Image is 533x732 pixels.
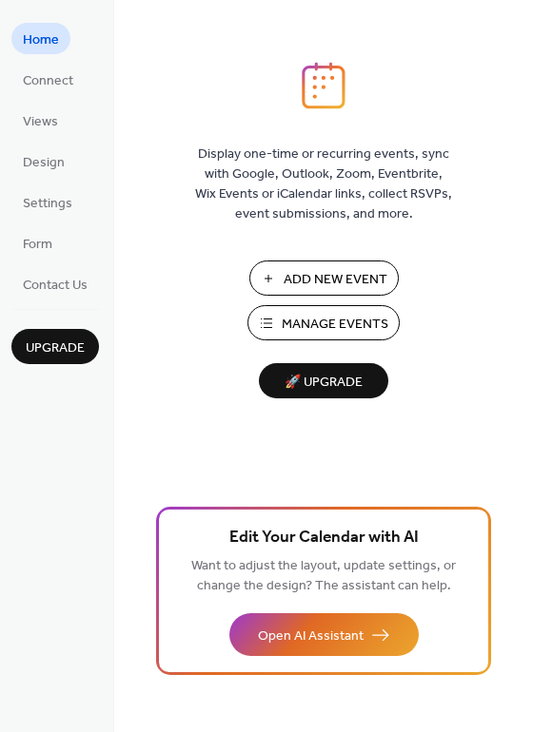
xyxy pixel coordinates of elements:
[270,370,377,395] span: 🚀 Upgrade
[229,613,419,656] button: Open AI Assistant
[191,553,456,599] span: Want to adjust the layout, update settings, or change the design? The assistant can help.
[11,105,69,136] a: Views
[302,62,345,109] img: logo_icon.svg
[11,145,76,177] a: Design
[23,71,73,91] span: Connect
[11,329,99,364] button: Upgrade
[11,186,84,218] a: Settings
[23,276,88,296] span: Contact Us
[11,23,70,54] a: Home
[23,235,52,255] span: Form
[23,112,58,132] span: Views
[229,525,419,551] span: Edit Your Calendar with AI
[282,315,388,335] span: Manage Events
[284,270,387,290] span: Add New Event
[11,64,85,95] a: Connect
[247,305,400,340] button: Manage Events
[23,153,65,173] span: Design
[26,338,85,358] span: Upgrade
[23,194,72,214] span: Settings
[11,268,99,299] a: Contact Us
[258,626,364,646] span: Open AI Assistant
[11,227,64,259] a: Form
[259,363,388,398] button: 🚀 Upgrade
[23,30,59,50] span: Home
[249,260,399,296] button: Add New Event
[195,144,452,224] span: Display one-time or recurring events, sync with Google, Outlook, Zoom, Eventbrite, Wix Events or ...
